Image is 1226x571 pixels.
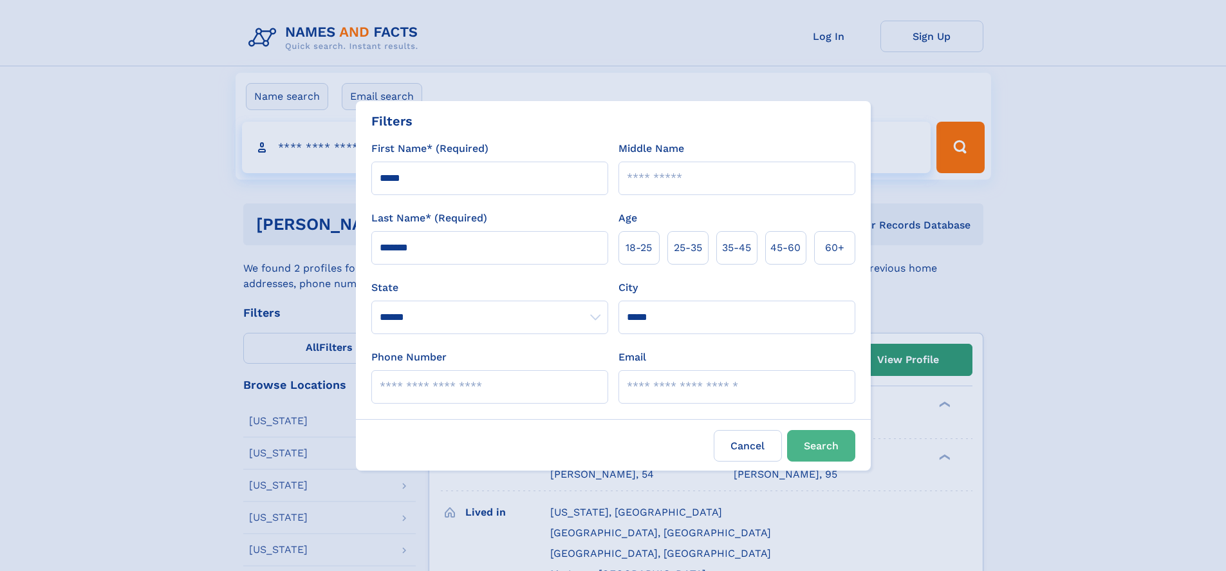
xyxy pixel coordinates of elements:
[371,280,608,295] label: State
[787,430,855,462] button: Search
[371,350,447,365] label: Phone Number
[770,240,801,256] span: 45‑60
[618,350,646,365] label: Email
[371,111,413,131] div: Filters
[371,211,487,226] label: Last Name* (Required)
[722,240,751,256] span: 35‑45
[371,141,488,156] label: First Name* (Required)
[674,240,702,256] span: 25‑35
[714,430,782,462] label: Cancel
[618,280,638,295] label: City
[626,240,652,256] span: 18‑25
[618,141,684,156] label: Middle Name
[825,240,844,256] span: 60+
[618,211,637,226] label: Age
